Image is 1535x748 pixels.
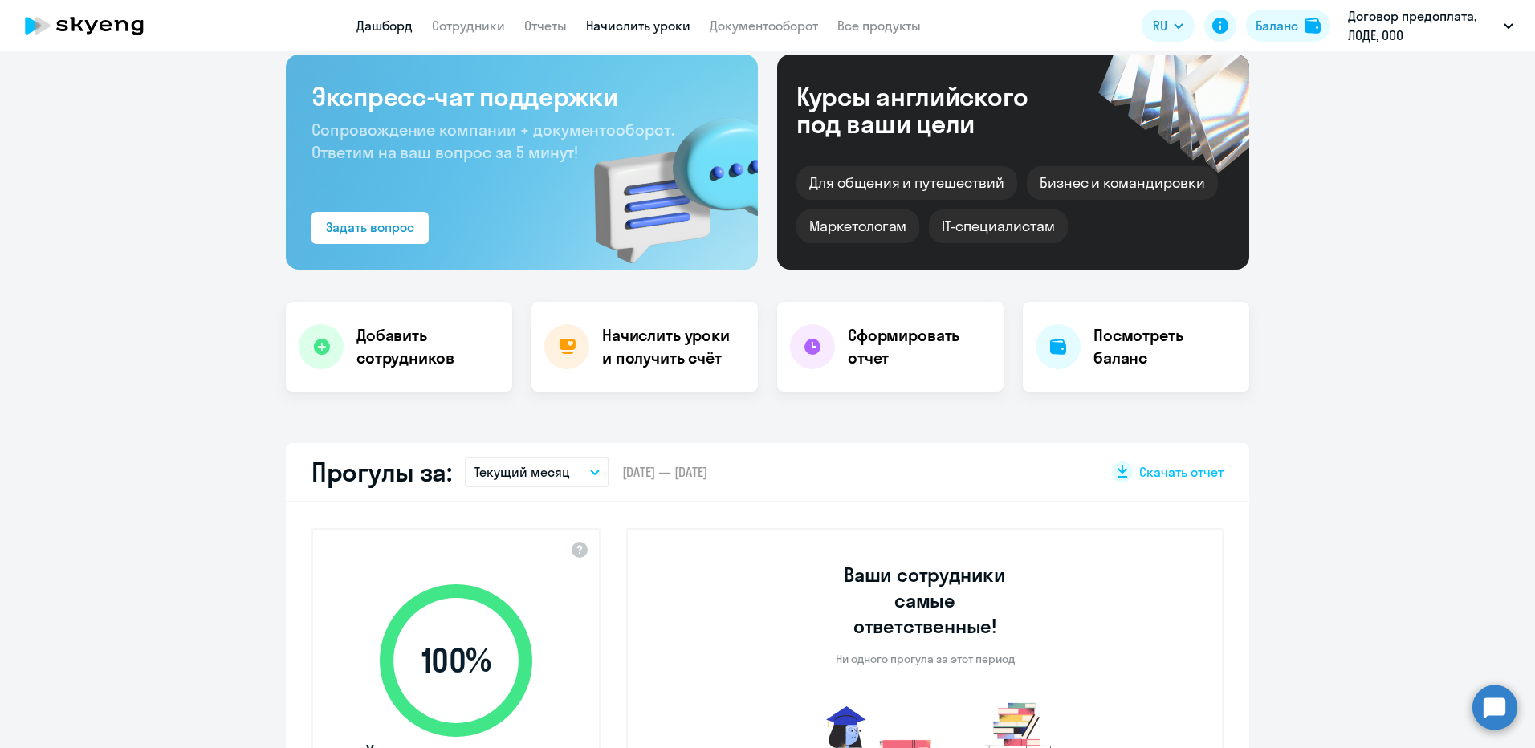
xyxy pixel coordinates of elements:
span: RU [1153,16,1167,35]
h4: Начислить уроки и получить счёт [602,324,742,369]
button: Балансbalance [1246,10,1330,42]
button: RU [1142,10,1195,42]
button: Договор предоплата, ЛОДЕ, ООО [1340,6,1521,45]
p: Ни одного прогула за этот период [836,652,1015,666]
img: balance [1305,18,1321,34]
h4: Добавить сотрудников [356,324,499,369]
a: Сотрудники [432,18,505,34]
img: bg-img [571,89,758,270]
span: [DATE] — [DATE] [622,463,707,481]
a: Все продукты [837,18,921,34]
h4: Сформировать отчет [848,324,991,369]
div: IT-специалистам [929,209,1067,243]
div: Задать вопрос [326,217,414,237]
a: Начислить уроки [586,18,690,34]
h2: Прогулы за: [311,456,452,488]
p: Договор предоплата, ЛОДЕ, ООО [1348,6,1497,45]
div: Маркетологам [796,209,919,243]
div: Курсы английского под ваши цели [796,83,1071,137]
span: 100 % [364,641,548,680]
p: Текущий месяц [474,462,570,482]
span: Скачать отчет [1139,463,1224,481]
a: Отчеты [524,18,567,34]
div: Для общения и путешествий [796,166,1017,200]
span: Сопровождение компании + документооборот. Ответим на ваш вопрос за 5 минут! [311,120,674,162]
div: Бизнес и командировки [1027,166,1218,200]
a: Дашборд [356,18,413,34]
button: Задать вопрос [311,212,429,244]
button: Текущий месяц [465,457,609,487]
h3: Экспресс-чат поддержки [311,80,732,112]
a: Документооборот [710,18,818,34]
h3: Ваши сотрудники самые ответственные! [822,562,1028,639]
div: Баланс [1256,16,1298,35]
h4: Посмотреть баланс [1093,324,1236,369]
